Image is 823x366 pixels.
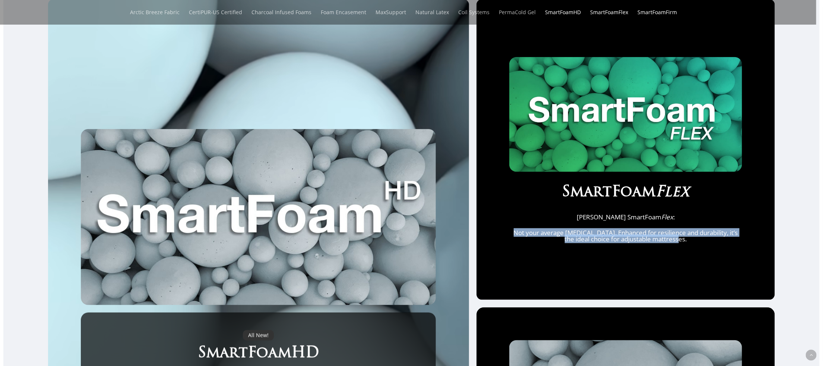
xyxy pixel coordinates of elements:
[509,229,742,242] p: Not your average [MEDICAL_DATA]. Enhanced for resilience and durability, it’s the ideal choice fo...
[99,344,418,364] h3: SmartFoamHD
[656,185,690,200] em: Flex
[509,183,742,203] h3: SmartFoam
[661,213,673,221] em: Flex
[509,214,742,230] p: [PERSON_NAME] SmartFoam :
[243,330,274,341] div: All New!
[806,350,817,361] a: Back to top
